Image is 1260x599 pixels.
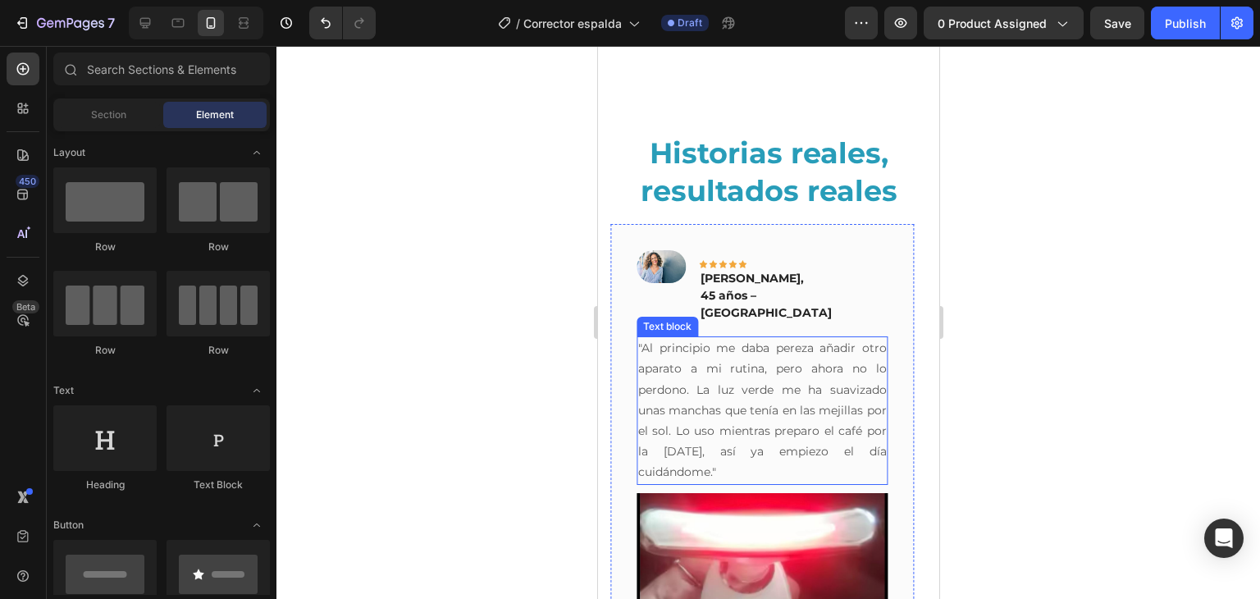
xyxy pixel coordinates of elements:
[53,478,157,492] div: Heading
[7,7,122,39] button: 7
[523,15,622,32] span: Corrector espalda
[53,240,157,254] div: Row
[53,145,85,160] span: Layout
[53,383,74,398] span: Text
[244,139,270,166] span: Toggle open
[1165,15,1206,32] div: Publish
[924,7,1084,39] button: 0 product assigned
[167,478,270,492] div: Text Block
[53,343,157,358] div: Row
[53,518,84,533] span: Button
[516,15,520,32] span: /
[309,7,376,39] div: Undo/Redo
[167,343,270,358] div: Row
[16,175,39,188] div: 450
[938,15,1047,32] span: 0 product assigned
[91,107,126,122] span: Section
[167,240,270,254] div: Row
[107,13,115,33] p: 7
[598,46,939,599] iframe: Design area
[1104,16,1131,30] span: Save
[678,16,702,30] span: Draft
[196,107,234,122] span: Element
[1090,7,1144,39] button: Save
[244,512,270,538] span: Toggle open
[53,53,270,85] input: Search Sections & Elements
[12,300,39,313] div: Beta
[1151,7,1220,39] button: Publish
[1204,519,1244,558] div: Open Intercom Messenger
[244,377,270,404] span: Toggle open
